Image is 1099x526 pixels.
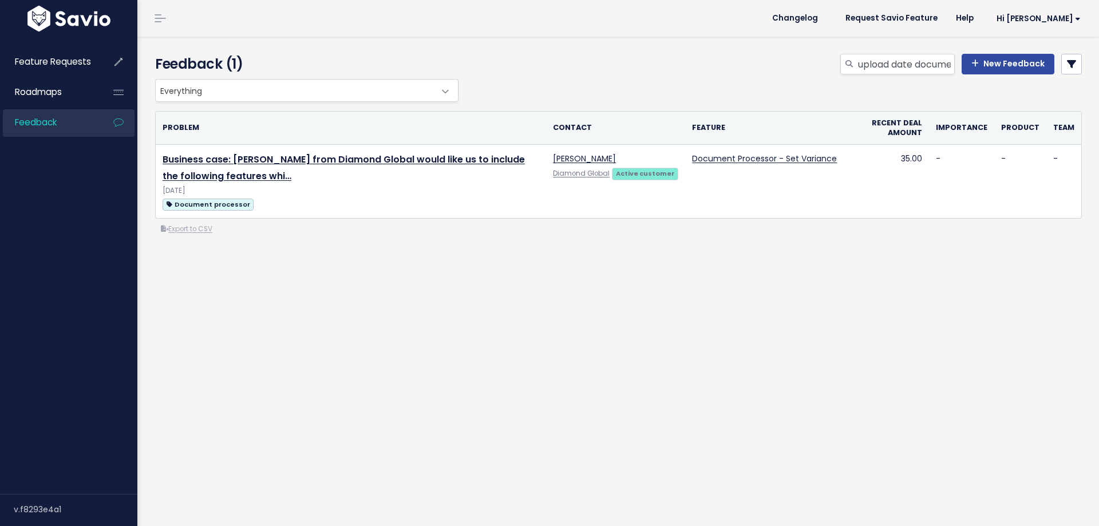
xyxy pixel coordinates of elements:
[772,14,818,22] span: Changelog
[844,145,929,219] td: 35.00
[616,169,675,178] strong: Active customer
[836,10,947,27] a: Request Savio Feature
[3,79,95,105] a: Roadmaps
[692,153,837,164] a: Document Processor - Set Variance
[612,167,678,179] a: Active customer
[15,116,57,128] span: Feedback
[997,14,1081,23] span: Hi [PERSON_NAME]
[546,112,685,145] th: Contact
[156,112,546,145] th: Problem
[155,54,453,74] h4: Feedback (1)
[857,54,955,74] input: Search feedback...
[3,49,95,75] a: Feature Requests
[163,153,525,183] a: Business case: [PERSON_NAME] from Diamond Global would like us to include the following features ...
[161,224,212,234] a: Export to CSV
[1046,145,1081,219] td: -
[163,197,254,211] a: Document processor
[156,80,435,101] span: Everything
[163,199,254,211] span: Document processor
[15,86,62,98] span: Roadmaps
[962,54,1054,74] a: New Feedback
[947,10,983,27] a: Help
[155,79,458,102] span: Everything
[553,153,616,164] a: [PERSON_NAME]
[3,109,95,136] a: Feedback
[25,6,113,31] img: logo-white.9d6f32f41409.svg
[929,145,994,219] td: -
[14,495,137,524] div: v.f8293e4a1
[983,10,1090,27] a: Hi [PERSON_NAME]
[15,56,91,68] span: Feature Requests
[553,169,610,178] a: Diamond Global
[994,112,1046,145] th: Product
[685,112,844,145] th: Feature
[844,112,929,145] th: Recent deal amount
[929,112,994,145] th: Importance
[163,185,539,197] div: [DATE]
[1046,112,1081,145] th: Team
[994,145,1046,219] td: -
